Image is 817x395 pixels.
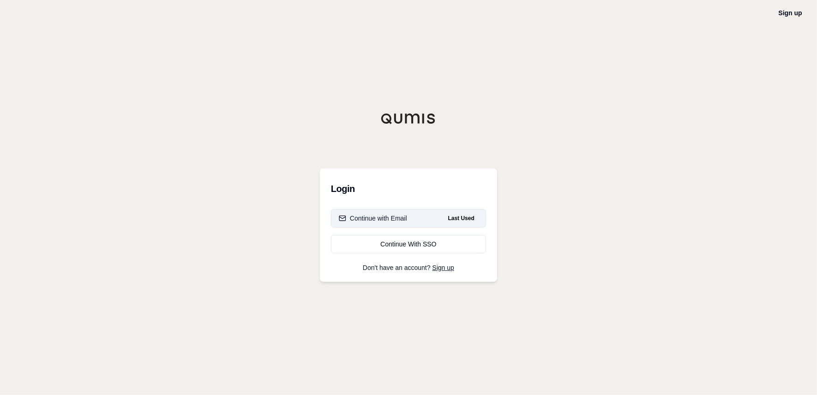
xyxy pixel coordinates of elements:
[433,264,454,271] a: Sign up
[381,113,436,124] img: Qumis
[331,235,486,253] a: Continue With SSO
[331,180,486,198] h3: Login
[331,264,486,271] p: Don't have an account?
[331,209,486,227] button: Continue with EmailLast Used
[445,213,478,224] span: Last Used
[339,239,478,249] div: Continue With SSO
[779,9,802,17] a: Sign up
[339,214,407,223] div: Continue with Email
